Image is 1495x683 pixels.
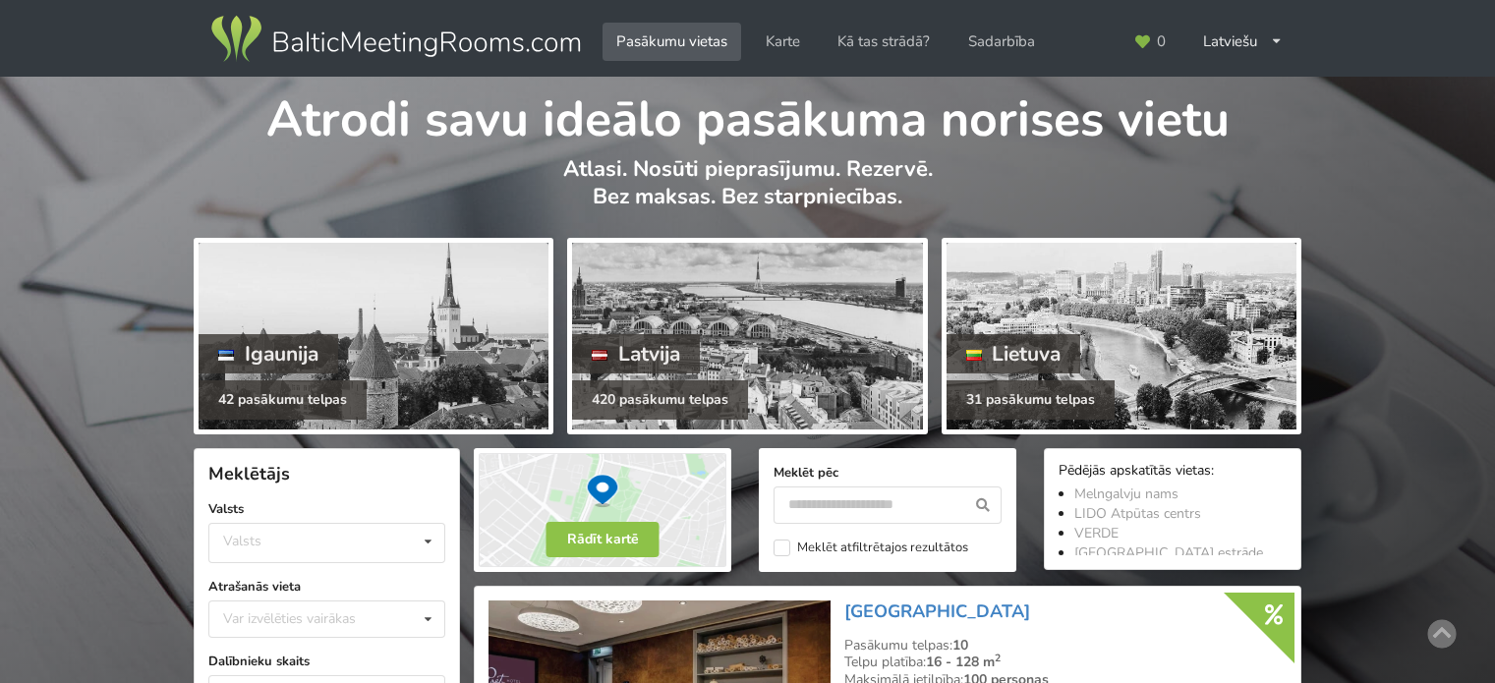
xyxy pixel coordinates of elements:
div: Pēdējās apskatītās vietas: [1059,463,1287,482]
span: Meklētājs [208,462,290,485]
p: Atlasi. Nosūti pieprasījumu. Rezervē. Bez maksas. Bez starpniecības. [194,155,1301,231]
a: Latvija 420 pasākumu telpas [567,238,927,434]
sup: 2 [995,651,1001,665]
strong: 10 [952,636,968,655]
a: [GEOGRAPHIC_DATA] [844,599,1030,623]
a: Pasākumu vietas [603,23,741,61]
a: Sadarbība [954,23,1049,61]
div: Telpu platība: [844,654,1287,671]
label: Atrašanās vieta [208,577,445,597]
strong: 16 - 128 m [926,653,1001,671]
a: Kā tas strādā? [824,23,944,61]
div: Latviešu [1189,23,1296,61]
div: Lietuva [947,334,1081,373]
a: [GEOGRAPHIC_DATA] estrāde [1074,543,1263,562]
a: LIDO Atpūtas centrs [1074,504,1201,523]
div: 420 pasākumu telpas [572,380,748,420]
label: Valsts [208,499,445,519]
h1: Atrodi savu ideālo pasākuma norises vietu [194,77,1301,151]
a: Igaunija 42 pasākumu telpas [194,238,553,434]
div: Latvija [572,334,700,373]
img: Rādīt kartē [474,448,731,572]
a: VERDE [1074,524,1119,542]
img: Baltic Meeting Rooms [207,12,584,67]
label: Meklēt atfiltrētajos rezultātos [774,540,968,556]
div: Pasākumu telpas: [844,637,1287,655]
a: Karte [752,23,814,61]
button: Rādīt kartē [546,522,660,557]
label: Meklēt pēc [774,463,1002,483]
a: Lietuva 31 pasākumu telpas [942,238,1301,434]
label: Dalībnieku skaits [208,652,445,671]
div: 31 pasākumu telpas [947,380,1115,420]
div: Valsts [223,533,261,549]
a: Melngalvju nams [1074,484,1179,503]
div: Igaunija [199,334,338,373]
div: 42 pasākumu telpas [199,380,367,420]
span: 0 [1157,34,1166,49]
div: Var izvēlēties vairākas [218,607,400,630]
